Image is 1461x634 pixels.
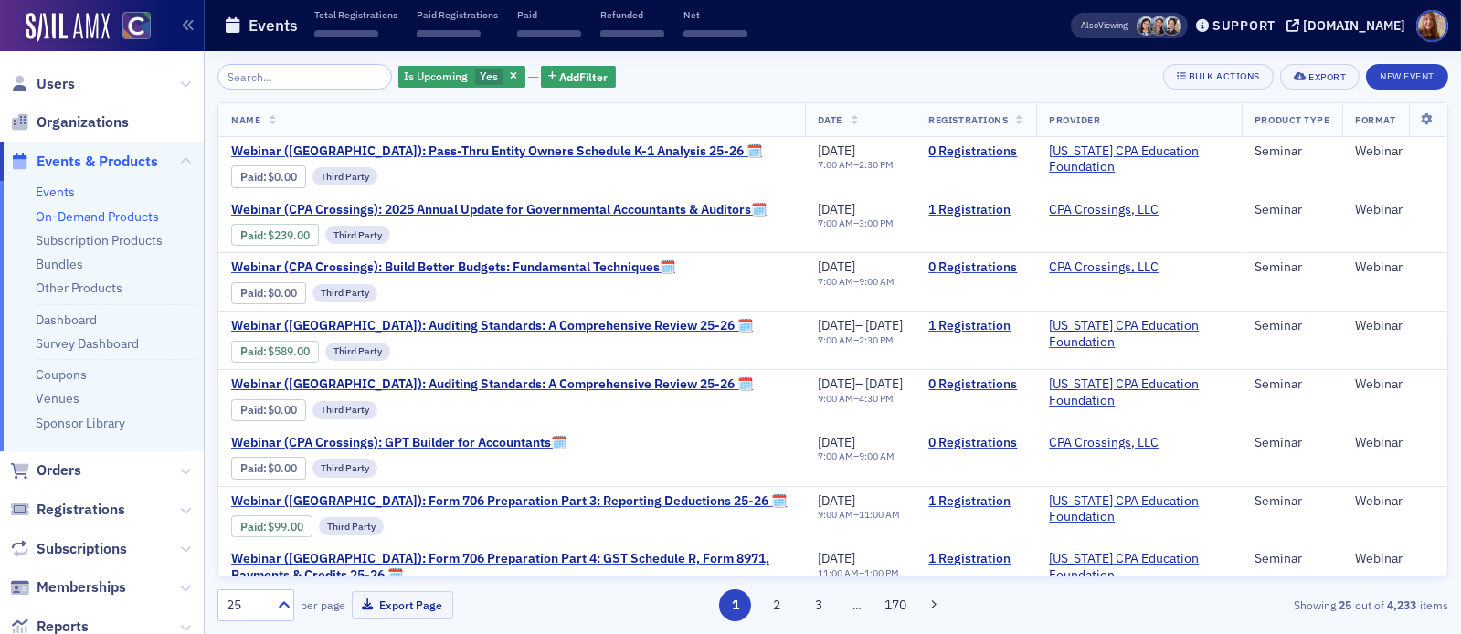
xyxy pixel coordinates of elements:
[600,8,664,21] p: Refunded
[37,152,158,172] span: Events & Products
[1355,376,1435,393] div: Webinar
[240,403,263,417] a: Paid
[37,460,81,481] span: Orders
[36,280,122,296] a: Other Products
[37,500,125,520] span: Registrations
[560,69,609,85] span: Add Filter
[683,30,747,37] span: ‌
[928,143,1023,160] a: 0 Registrations
[1051,597,1448,613] div: Showing out of items
[217,64,392,90] input: Search…
[1049,435,1164,451] span: CPA Crossings, LLC
[1137,16,1156,36] span: Stacy Svendsen
[879,589,911,621] button: 170
[818,143,855,159] span: [DATE]
[1049,202,1159,218] a: CPA Crossings, LLC
[36,390,79,407] a: Venues
[600,30,664,37] span: ‌
[859,449,895,462] time: 9:00 AM
[231,113,260,126] span: Name
[818,508,853,521] time: 9:00 AM
[231,376,753,393] span: Webinar (CA): Auditing Standards: A Comprehensive Review 25-26 🗓
[1255,435,1329,451] div: Seminar
[36,232,163,248] a: Subscription Products
[398,66,525,89] div: Yes
[231,399,306,421] div: Paid: 0 - $0
[1355,259,1435,276] div: Webinar
[314,30,378,37] span: ‌
[1255,143,1329,160] div: Seminar
[1355,202,1435,218] div: Webinar
[1255,318,1329,334] div: Seminar
[36,184,75,200] a: Events
[859,392,894,405] time: 4:30 PM
[231,165,306,187] div: Paid: 0 - $0
[928,202,1023,218] a: 1 Registration
[240,461,269,475] span: :
[231,318,753,334] a: Webinar ([GEOGRAPHIC_DATA]): Auditing Standards: A Comprehensive Review 25-26 🗓
[761,589,793,621] button: 2
[1255,551,1329,567] div: Seminar
[240,286,263,300] a: Paid
[10,74,75,94] a: Users
[818,275,853,288] time: 7:00 AM
[1049,202,1164,218] span: CPA Crossings, LLC
[818,492,855,509] span: [DATE]
[818,566,859,579] time: 11:00 AM
[818,158,853,171] time: 7:00 AM
[802,589,834,621] button: 3
[480,69,498,83] span: Yes
[240,520,263,534] a: Paid
[1049,143,1229,175] a: [US_STATE] CPA Education Foundation
[1355,318,1435,334] div: Webinar
[319,517,384,535] div: Third Party
[865,317,903,333] span: [DATE]
[231,202,767,218] a: Webinar (CPA Crossings): 2025 Annual Update for Governmental Accountants & Auditors🗓️
[1255,202,1329,218] div: Seminar
[37,112,129,132] span: Organizations
[928,259,1023,276] a: 0 Registrations
[859,508,900,521] time: 11:00 AM
[1366,67,1448,83] a: New Event
[859,158,894,171] time: 2:30 PM
[818,318,904,334] div: –
[1255,259,1329,276] div: Seminar
[818,450,895,462] div: –
[859,333,894,346] time: 2:30 PM
[1163,64,1274,90] button: Bulk Actions
[818,434,855,450] span: [DATE]
[1255,113,1329,126] span: Product Type
[818,201,855,217] span: [DATE]
[240,228,269,242] span: :
[1162,16,1181,36] span: Pamela Galey-Coleman
[325,343,390,361] div: Third Party
[231,551,792,583] span: Webinar (CA): Form 706 Preparation Part 4: GST Schedule R, Form 8971, Payments & Credits 25-26 🗓
[1049,435,1159,451] a: CPA Crossings, LLC
[26,13,110,42] a: SailAMX
[249,15,298,37] h1: Events
[231,341,319,363] div: Paid: 1 - $58900
[818,392,853,405] time: 9:00 AM
[1255,376,1329,393] div: Seminar
[1212,17,1276,34] div: Support
[312,167,377,185] div: Third Party
[37,539,127,559] span: Subscriptions
[110,12,151,43] a: View Homepage
[240,344,269,358] span: :
[844,597,870,613] span: …
[864,566,899,579] time: 1:00 PM
[231,493,787,510] a: Webinar ([GEOGRAPHIC_DATA]): Form 706 Preparation Part 3: Reporting Deductions 25-26 🗓
[10,577,126,597] a: Memberships
[36,366,87,383] a: Coupons
[818,276,895,288] div: –
[352,591,453,619] button: Export Page
[1416,10,1448,42] span: Profile
[1355,143,1435,160] div: Webinar
[818,550,855,566] span: [DATE]
[1189,71,1260,81] div: Bulk Actions
[405,69,469,83] span: Is Upcoming
[818,567,899,579] div: –
[1303,17,1405,34] div: [DOMAIN_NAME]
[231,493,787,510] span: Webinar (CA): Form 706 Preparation Part 3: Reporting Deductions 25-26 🗓
[818,217,894,229] div: –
